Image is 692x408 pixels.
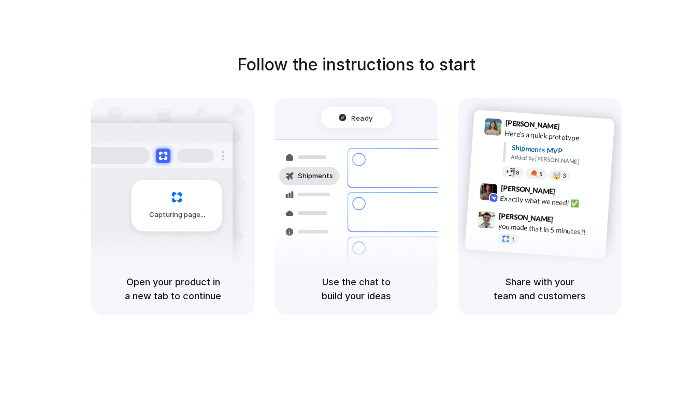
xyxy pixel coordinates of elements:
[511,152,606,167] div: Added by [PERSON_NAME]
[511,142,607,159] div: Shipments MVP
[499,210,554,225] span: [PERSON_NAME]
[237,52,475,77] h1: Follow the instructions to start
[149,210,207,220] span: Capturing page
[500,193,603,210] div: Exactly what we need! ✅
[470,275,609,303] h5: Share with your team and customers
[504,127,608,145] div: Here's a quick prototype
[558,187,580,199] span: 9:42 AM
[287,275,426,303] h5: Use the chat to build your ideas
[563,172,566,178] span: 3
[505,117,560,132] span: [PERSON_NAME]
[553,171,561,179] div: 🤯
[511,236,515,242] span: 1
[104,275,242,303] h5: Open your product in a new tab to continue
[498,221,601,238] div: you made that in 5 minutes?!
[500,182,555,197] span: [PERSON_NAME]
[352,112,373,123] span: Ready
[563,122,584,134] span: 9:41 AM
[539,171,543,177] span: 5
[298,171,333,181] span: Shipments
[516,169,520,175] span: 8
[556,215,578,227] span: 9:47 AM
